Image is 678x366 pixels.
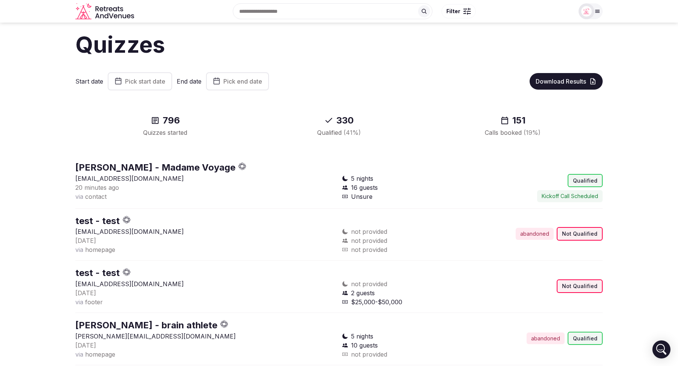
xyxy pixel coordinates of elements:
button: [DATE] [75,341,96,350]
div: Open Intercom Messenger [652,340,670,358]
span: 5 nights [351,332,373,341]
svg: Retreats and Venues company logo [75,3,136,20]
a: [PERSON_NAME] - brain athlete [75,320,217,331]
button: 20 minutes ago [75,183,119,192]
span: Filter [446,8,460,15]
div: Calls booked [435,128,591,137]
div: Not Qualified [557,227,603,241]
span: not provided [351,236,387,245]
span: 5 nights [351,174,373,183]
span: 16 guests [351,183,378,192]
div: 796 [87,114,243,127]
span: homepage [85,246,115,253]
span: contact [85,193,107,200]
span: Pick start date [125,78,165,85]
span: Download Results [536,78,586,85]
div: not provided [342,350,469,359]
span: 10 guests [351,341,378,350]
div: 151 [435,114,591,127]
span: via [75,193,83,200]
button: [PERSON_NAME] - Madame Voyage [75,161,235,174]
span: [DATE] [75,289,96,297]
span: via [75,298,83,306]
div: abandoned [527,332,565,345]
span: via [75,246,83,253]
span: 20 minutes ago [75,184,119,191]
button: [PERSON_NAME] - brain athlete [75,319,217,332]
span: footer [85,298,103,306]
div: $25,000-$50,000 [342,297,469,307]
a: Visit the homepage [75,3,136,20]
button: test - test [75,215,120,227]
button: Pick end date [206,72,269,90]
label: End date [177,77,202,85]
div: abandoned [516,228,554,240]
button: Kickoff Call Scheduled [537,190,603,202]
span: [DATE] [75,342,96,349]
button: test - test [75,267,120,279]
p: [PERSON_NAME][EMAIL_ADDRESS][DOMAIN_NAME] [75,332,336,341]
button: [DATE] [75,288,96,297]
div: Qualified [568,174,603,188]
a: test - test [75,267,120,278]
div: Not Qualified [557,279,603,293]
span: not provided [351,279,387,288]
a: [PERSON_NAME] - Madame Voyage [75,162,235,173]
div: not provided [342,245,469,254]
img: Matt Grant Oakes [581,6,592,17]
button: Filter [441,4,476,18]
div: Qualified [568,332,603,345]
div: Qualified [261,128,417,137]
div: Unsure [342,192,469,201]
div: Quizzes started [87,128,243,137]
span: [DATE] [75,237,96,244]
p: [EMAIL_ADDRESS][DOMAIN_NAME] [75,174,336,183]
span: ( 19 %) [524,129,541,136]
button: Pick start date [108,72,172,90]
div: 330 [261,114,417,127]
button: [DATE] [75,236,96,245]
span: 2 guests [351,288,375,297]
span: ( 41 %) [344,129,361,136]
p: [EMAIL_ADDRESS][DOMAIN_NAME] [75,279,336,288]
span: Pick end date [223,78,262,85]
button: Download Results [530,73,603,90]
label: Start date [75,77,103,85]
span: via [75,351,83,358]
h1: Quizzes [75,29,603,60]
span: homepage [85,351,115,358]
a: test - test [75,215,120,226]
span: not provided [351,227,387,236]
p: [EMAIL_ADDRESS][DOMAIN_NAME] [75,227,336,236]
